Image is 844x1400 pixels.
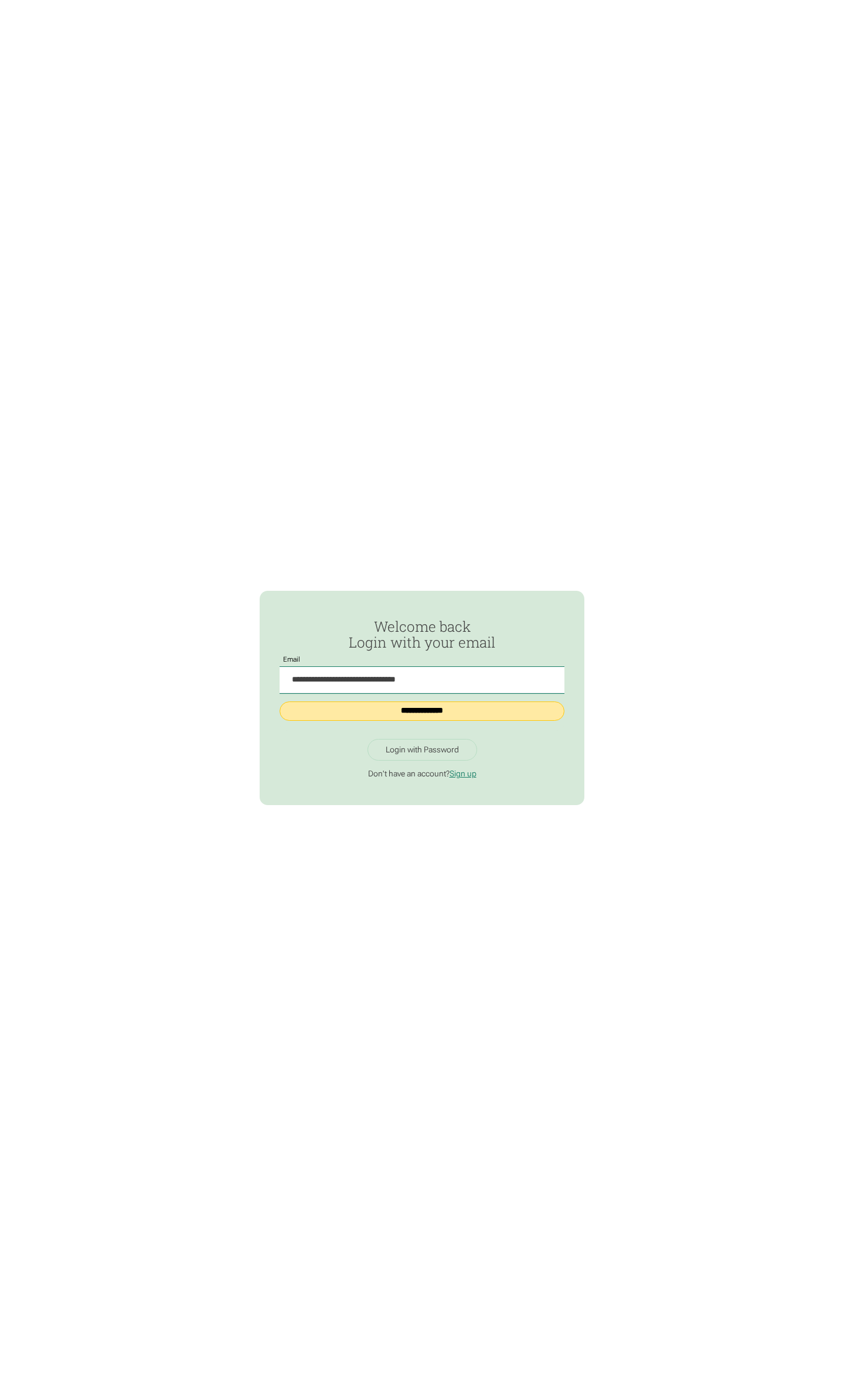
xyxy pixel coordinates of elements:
p: Don't have an account? [280,769,564,779]
div: Login with Password [386,745,459,755]
label: Email [280,656,303,663]
form: Passwordless Login [280,619,564,731]
a: Sign up [450,769,477,778]
h2: Welcome back Login with your email [280,619,564,650]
